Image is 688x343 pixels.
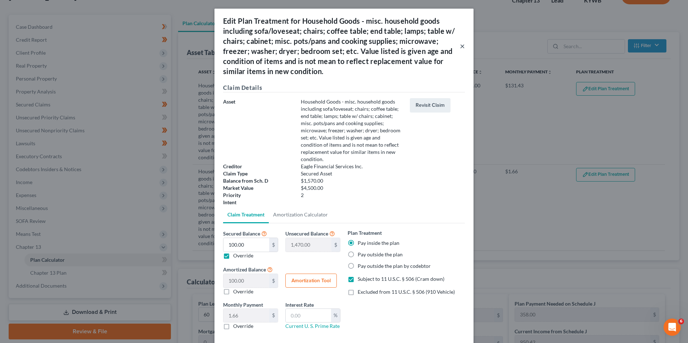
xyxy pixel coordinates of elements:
[331,309,340,323] div: %
[358,239,399,247] label: Pay inside the plan
[219,192,297,199] div: Priority
[286,309,331,323] input: 0.00
[664,319,681,336] iframe: Intercom live chat
[358,251,403,258] label: Pay outside the plan
[223,16,460,76] div: Edit Plan Treatment for Household Goods - misc. household goods including sofa/loveseat; chairs; ...
[678,319,684,324] span: 6
[460,42,465,50] button: ×
[223,274,269,288] input: 0.00
[233,252,253,259] label: Override
[297,184,406,192] div: $4,500.00
[233,288,253,295] label: Override
[297,98,406,163] div: Household Goods - misc. household goods including sofa/loveseat; chairs; coffee table; end table;...
[358,262,431,270] label: Pay outside the plan by codebtor
[219,163,297,170] div: Creditor
[410,98,451,113] button: Revisit Claim
[219,199,297,206] div: Intent
[285,323,340,329] a: Current U. S. Prime Rate
[223,301,263,308] label: Monthly Payment
[223,238,269,252] input: 0.00
[269,206,332,223] a: Amortization Calculator
[358,276,444,282] span: Subject to 11 U.S.C. § 506 (Cram down)
[348,229,382,237] label: Plan Treatment
[285,230,328,237] span: Unsecured Balance
[223,266,266,273] span: Amortized Balance
[233,323,253,330] label: Override
[286,238,331,252] input: 0.00
[219,170,297,177] div: Claim Type
[297,192,406,199] div: 2
[297,177,406,184] div: $1,570.00
[331,238,340,252] div: $
[285,274,337,288] button: Amortization Tool
[223,83,465,92] h5: Claim Details
[297,170,406,177] div: Secured Asset
[223,206,269,223] a: Claim Treatment
[223,230,260,237] span: Secured Balance
[285,301,314,308] label: Interest Rate
[219,98,297,163] div: Asset
[269,309,278,323] div: $
[358,289,455,295] span: Excluded from 11 U.S.C. § 506 (910 Vehicle)
[219,177,297,184] div: Balance from Sch. D
[269,274,278,288] div: $
[297,163,406,170] div: Eagle Financial Services Inc.
[219,184,297,192] div: Market Value
[223,309,269,323] input: 0.00
[269,238,278,252] div: $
